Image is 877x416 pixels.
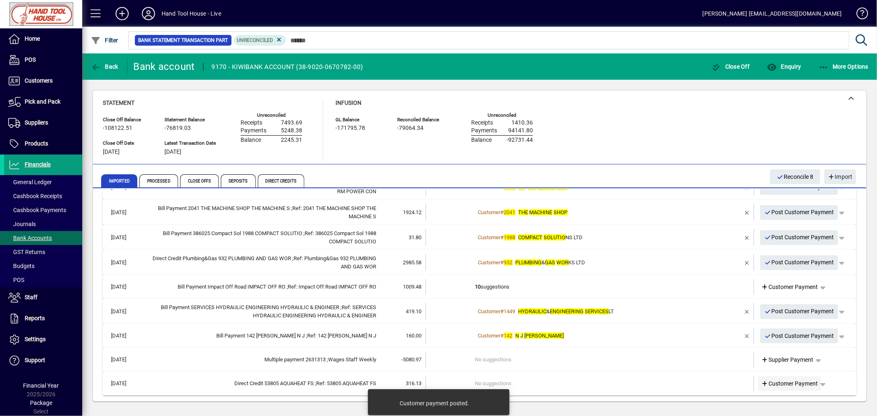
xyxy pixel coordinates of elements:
[89,59,120,74] button: Back
[475,307,518,316] a: Customer#1449
[103,225,856,250] mat-expansion-panel-header: [DATE]Bill Payment 386025 Compact Sol 1988 COMPACT SOLUTIO ;Ref: 386025 Compact Sol 1988 COMPACT ...
[760,180,838,195] button: Post Customer Payment
[777,170,814,184] span: Reconcile 8
[103,149,120,155] span: [DATE]
[257,113,286,118] label: Unreconciled
[4,217,82,231] a: Journals
[25,140,48,147] span: Products
[4,259,82,273] a: Budgets
[403,284,421,290] span: 1009.48
[475,284,481,290] b: 10
[241,137,261,143] span: Balance
[107,279,146,295] td: [DATE]
[146,303,376,319] div: Bill Payment SERVICES HYDRAULIC ENGINEERING HYDRAULIC & ENGINEER Ref: SERVICES HYDRAULIC ENGINEER...
[4,273,82,287] a: POS
[740,329,754,342] button: Remove
[760,230,838,245] button: Post Customer Payment
[281,127,302,134] span: 5248.38
[545,259,555,266] em: GAS
[23,382,59,389] span: Financial Year
[761,379,818,388] span: Customer Payment
[740,305,754,318] button: Remove
[103,348,856,372] mat-expansion-panel-header: [DATE]Multiple payment 2631313 ;Wages Staff Weekly-5080.97No suggestionsSupplier Payment
[107,303,146,320] td: [DATE]
[336,117,385,122] span: GL Balance
[518,234,583,240] span: NS LTD
[554,209,568,215] em: SHOP
[146,332,376,340] div: Bill Payment 142 MCCABE N J Ref: 142 MCCABE N J
[760,255,838,270] button: Post Customer Payment
[8,193,62,199] span: Cashbook Receipts
[488,113,516,118] label: Unreconciled
[4,50,82,70] a: POS
[550,308,584,314] em: ENGINEERING
[518,209,528,215] em: THE
[501,234,504,240] span: #
[507,137,533,143] span: -92731.44
[134,60,195,73] div: Bank account
[107,204,146,221] td: [DATE]
[146,379,376,388] div: Direct Credit 53805 AQUAHEAT FS Ref: 53805 AQUAHEAT FS
[557,259,569,266] em: WOR
[740,231,754,244] button: Remove
[475,208,518,217] a: Customer#2041
[180,174,219,187] span: Close Offs
[4,231,82,245] a: Bank Accounts
[760,205,838,220] button: Post Customer Payment
[146,204,376,220] div: Bill Payment 2041 THE MACHINE SHOP THE MACHINE S Ref: 2041 THE MACHINE SHOP THE MACHINE S
[164,149,181,155] span: [DATE]
[508,127,533,134] span: 94141.80
[146,356,376,364] div: Multiple payment 2631313 Wages Staff Weekly
[764,256,834,269] span: Post Customer Payment
[103,117,152,122] span: Close Off Balance
[501,333,504,339] span: #
[25,56,36,63] span: POS
[824,169,856,184] button: Import
[525,333,564,339] em: [PERSON_NAME]
[25,294,37,300] span: Staff
[25,315,45,321] span: Reports
[478,209,501,215] span: Customer
[758,352,817,367] a: Supplier Payment
[471,137,492,143] span: Balance
[8,207,66,213] span: Cashbook Payments
[828,170,853,184] span: Import
[516,259,542,266] em: PLUMBING
[403,209,421,215] span: 1924.12
[709,59,752,74] button: Close Off
[4,189,82,203] a: Cashbook Receipts
[4,329,82,350] a: Settings
[819,63,869,70] span: More Options
[764,231,834,244] span: Post Customer Payment
[281,137,302,143] span: 2245.31
[711,63,750,70] span: Close Off
[135,6,162,21] button: Profile
[478,333,501,339] span: Customer
[103,200,856,225] mat-expansion-panel-header: [DATE]Bill Payment 2041 THE MACHINE SHOP THE MACHINE S ;Ref: 2041 THE MACHINE SHOP THE MACHINE S1...
[164,117,216,122] span: Statement Balance
[4,113,82,133] a: Suppliers
[82,59,127,74] app-page-header-button: Back
[8,263,35,269] span: Budgets
[91,63,118,70] span: Back
[406,380,421,386] span: 316.13
[91,37,118,44] span: Filter
[475,258,516,267] a: Customer#932
[4,29,82,49] a: Home
[740,206,754,219] button: Remove
[740,181,754,194] button: Remove
[397,125,423,132] span: -79064.34
[518,234,543,240] em: COMPACT
[504,333,513,339] em: 142
[107,229,146,246] td: [DATE]
[258,174,304,187] span: Direct Credits
[103,250,856,275] mat-expansion-panel-header: [DATE]Direct Credit Plumbing&Gas 932 PLUMBING AND GAS WOR ;Ref: Plumbing&Gas 932 PLUMBING AND GAS...
[234,35,286,46] mat-chip: Reconciliation Status: Unreconciled
[8,277,24,283] span: POS
[516,259,585,266] span: & KS LTD
[25,98,60,105] span: Pick and Pack
[146,254,376,270] div: Direct Credit Plumbing&Gas 932 PLUMBING AND GAS WOR Ref: Plumbing&Gas 932 PLUMBING AND GAS WOR
[511,120,533,126] span: 1410.36
[478,234,501,240] span: Customer
[25,35,40,42] span: Home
